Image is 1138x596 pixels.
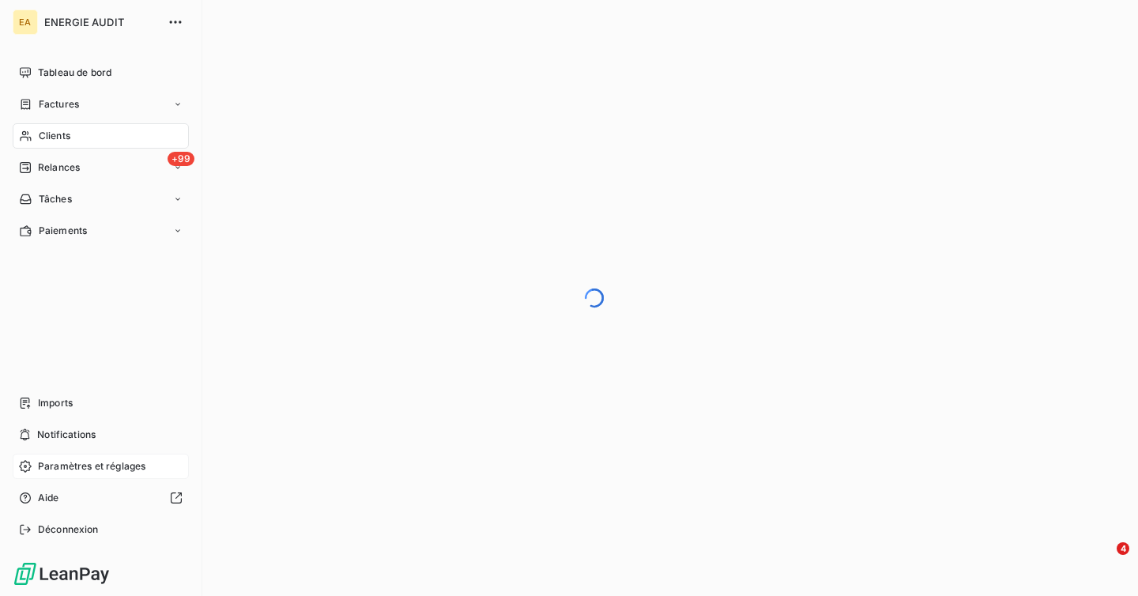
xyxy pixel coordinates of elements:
span: ENERGIE AUDIT [44,16,158,28]
span: Déconnexion [38,522,99,537]
span: 4 [1117,542,1129,555]
span: Tableau de bord [38,66,111,80]
span: Imports [38,396,73,410]
a: Aide [13,485,189,511]
span: Aide [38,491,59,505]
iframe: Intercom live chat [1084,542,1122,580]
span: Paiements [39,224,87,238]
img: Logo LeanPay [13,561,111,587]
span: Notifications [37,428,96,442]
span: Relances [38,160,80,175]
span: Tâches [39,192,72,206]
div: EA [13,9,38,35]
span: Paramètres et réglages [38,459,145,473]
span: +99 [168,152,194,166]
span: Clients [39,129,70,143]
span: Factures [39,97,79,111]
